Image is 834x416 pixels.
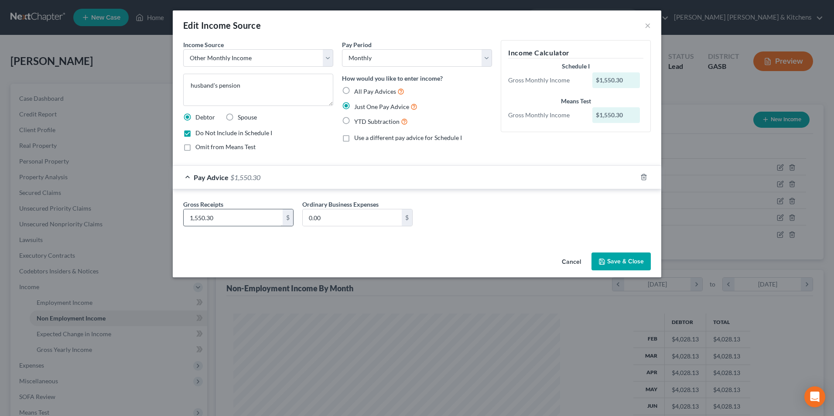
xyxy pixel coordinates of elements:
input: 0.00 [184,209,283,226]
button: × [645,20,651,31]
div: Gross Monthly Income [504,111,588,119]
label: Gross Receipts [183,200,223,209]
div: $ [402,209,412,226]
span: Debtor [195,113,215,121]
div: $ [283,209,293,226]
span: $1,550.30 [230,173,260,181]
div: Gross Monthly Income [504,76,588,85]
span: Use a different pay advice for Schedule I [354,134,462,141]
label: How would you like to enter income? [342,74,443,83]
button: Cancel [555,253,588,271]
label: Pay Period [342,40,372,49]
h5: Income Calculator [508,48,643,58]
span: Income Source [183,41,224,48]
div: Means Test [508,97,643,106]
span: Just One Pay Advice [354,103,409,110]
button: Save & Close [591,252,651,271]
input: 0.00 [303,209,402,226]
span: Do Not Include in Schedule I [195,129,272,136]
span: Pay Advice [194,173,229,181]
label: Ordinary Business Expenses [302,200,379,209]
span: All Pay Advices [354,88,396,95]
div: $1,550.30 [592,72,640,88]
div: $1,550.30 [592,107,640,123]
div: Open Intercom Messenger [804,386,825,407]
div: Edit Income Source [183,19,261,31]
span: Omit from Means Test [195,143,256,150]
span: Spouse [238,113,257,121]
div: Schedule I [508,62,643,71]
span: YTD Subtraction [354,118,400,125]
